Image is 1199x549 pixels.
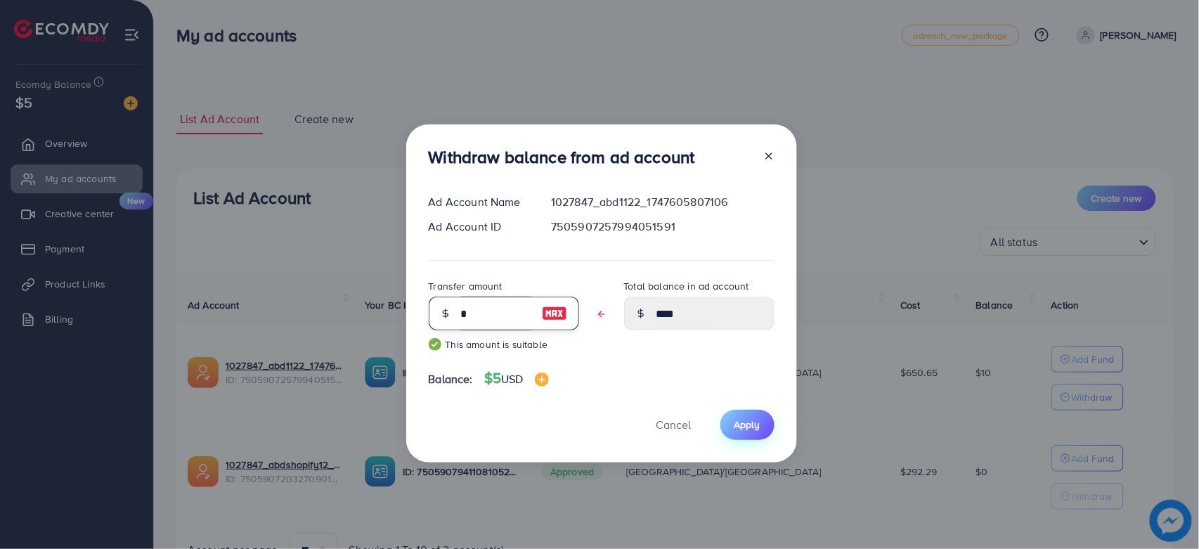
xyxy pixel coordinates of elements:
img: image [542,305,567,322]
span: Cancel [656,417,692,432]
label: Total balance in ad account [624,279,749,293]
span: Apply [734,418,760,432]
img: image [535,373,549,387]
img: guide [429,338,441,351]
div: 7505907257994051591 [540,219,785,235]
div: Ad Account ID [417,219,540,235]
span: Balance: [429,371,473,387]
div: Ad Account Name [417,194,540,210]
div: 1027847_abd1122_1747605807106 [540,194,785,210]
button: Cancel [639,410,709,440]
span: USD [501,371,523,387]
label: Transfer amount [429,279,503,293]
h3: Withdraw balance from ad account [429,147,695,167]
h4: $5 [484,370,549,387]
small: This amount is suitable [429,337,579,351]
button: Apply [720,410,775,440]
